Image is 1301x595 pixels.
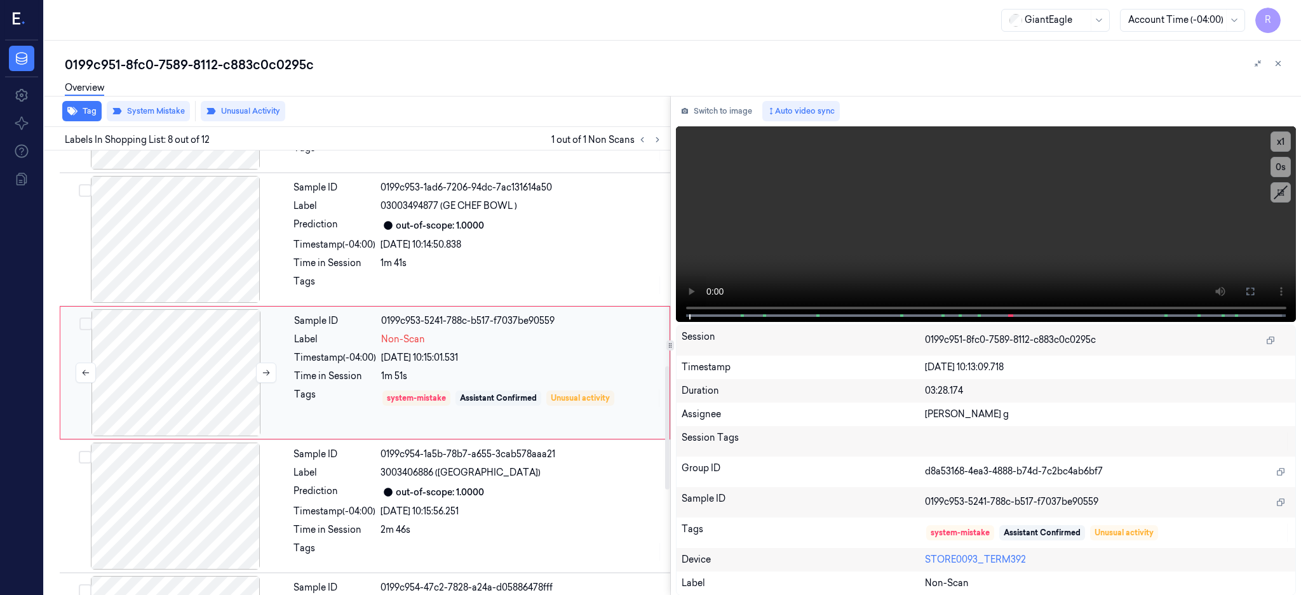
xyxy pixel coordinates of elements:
[293,466,375,479] div: Label
[381,351,662,364] div: [DATE] 10:15:01.531
[107,101,190,121] button: System Mistake
[682,408,925,421] div: Assignee
[381,238,663,251] div: [DATE] 10:14:50.838
[396,486,484,499] div: out-of-scope: 1.0000
[925,495,1098,509] span: 0199c953-5241-788c-b517-f7037be90559
[682,361,925,374] div: Timestamp
[551,132,665,147] span: 1 out of 1 Non Scans
[682,384,925,398] div: Duration
[293,218,375,233] div: Prediction
[381,333,425,346] span: Non-Scan
[925,553,1290,566] div: STORE0093_TERM392
[925,384,1290,398] div: 03:28.174
[925,577,969,590] span: Non-Scan
[294,388,376,408] div: Tags
[931,527,990,538] div: system-mistake
[682,577,925,590] div: Label
[676,101,757,121] button: Switch to image
[293,542,375,562] div: Tags
[460,392,537,404] div: Assistant Confirmed
[682,492,925,512] div: Sample ID
[1255,8,1281,33] button: R
[381,448,663,461] div: 0199c954-1a5b-78b7-a655-3cab578aaa21
[79,451,91,464] button: Select row
[293,238,375,251] div: Timestamp (-04:00)
[1271,157,1291,177] button: 0s
[381,581,663,594] div: 0199c954-47c2-7828-a24a-d05886478fff
[381,466,541,479] span: 3003406886 ([GEOGRAPHIC_DATA])
[381,370,662,383] div: 1m 51s
[925,333,1096,347] span: 0199c951-8fc0-7589-8112-c883c0c0295c
[682,462,925,482] div: Group ID
[381,523,663,537] div: 2m 46s
[62,101,102,121] button: Tag
[381,505,663,518] div: [DATE] 10:15:56.251
[396,219,484,232] div: out-of-scope: 1.0000
[79,184,91,197] button: Select row
[293,581,375,594] div: Sample ID
[682,553,925,566] div: Device
[293,181,375,194] div: Sample ID
[925,361,1290,374] div: [DATE] 10:13:09.718
[201,101,285,121] button: Unusual Activity
[293,485,375,500] div: Prediction
[762,101,840,121] button: Auto video sync
[293,505,375,518] div: Timestamp (-04:00)
[293,142,375,162] div: Tags
[925,465,1103,478] span: d8a53168-4ea3-4888-b74d-7c2bc4ab6bf7
[381,257,663,270] div: 1m 41s
[294,314,376,328] div: Sample ID
[293,275,375,295] div: Tags
[293,199,375,213] div: Label
[294,333,376,346] div: Label
[1095,527,1154,538] div: Unusual activity
[65,56,1291,74] div: 0199c951-8fc0-7589-8112-c883c0c0295c
[65,81,104,96] a: Overview
[381,199,517,213] span: 03003494877 (GE CHEF BOWL )
[293,257,375,270] div: Time in Session
[381,181,663,194] div: 0199c953-1ad6-7206-94dc-7ac131614a50
[682,523,925,543] div: Tags
[551,392,610,404] div: Unusual activity
[294,370,376,383] div: Time in Session
[65,133,210,147] span: Labels In Shopping List: 8 out of 12
[1004,527,1081,538] div: Assistant Confirmed
[387,392,446,404] div: system-mistake
[682,431,925,451] div: Session Tags
[925,408,1290,421] div: [PERSON_NAME] g
[381,314,662,328] div: 0199c953-5241-788c-b517-f7037be90559
[293,448,375,461] div: Sample ID
[294,351,376,364] div: Timestamp (-04:00)
[79,318,92,330] button: Select row
[293,523,375,537] div: Time in Session
[1271,131,1291,152] button: x1
[682,330,925,351] div: Session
